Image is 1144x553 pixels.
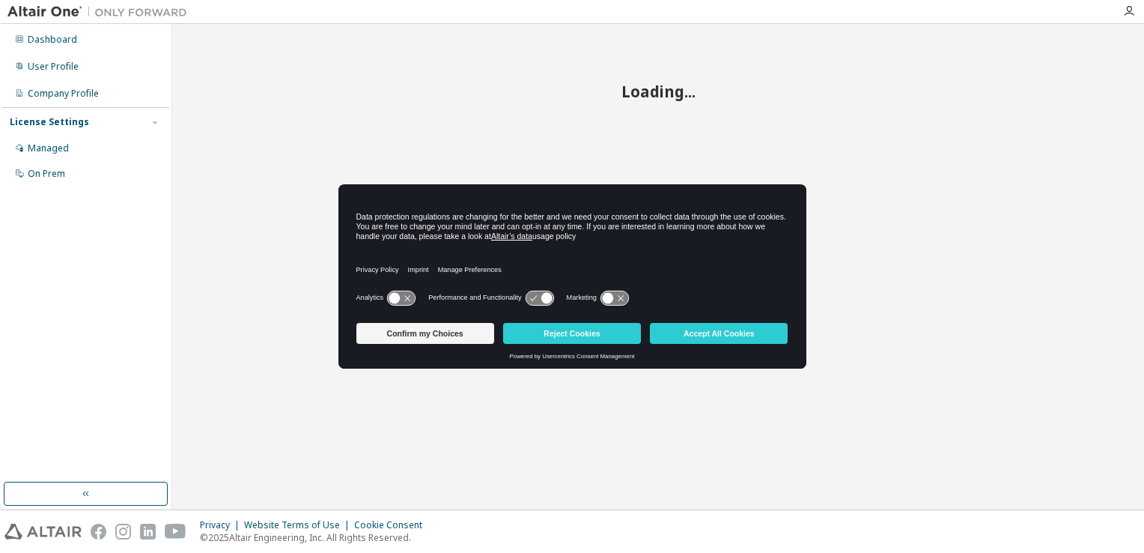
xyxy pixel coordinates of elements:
div: Managed [28,142,69,154]
img: facebook.svg [91,524,106,540]
div: Cookie Consent [354,519,431,531]
img: youtube.svg [165,524,186,540]
img: linkedin.svg [140,524,156,540]
div: Company Profile [28,88,99,100]
p: © 2025 Altair Engineering, Inc. All Rights Reserved. [200,531,431,544]
div: Dashboard [28,34,77,46]
img: Altair One [7,4,195,19]
h2: Loading... [321,82,995,101]
img: instagram.svg [115,524,131,540]
img: altair_logo.svg [4,524,82,540]
div: On Prem [28,168,65,180]
div: License Settings [10,116,89,128]
div: Privacy [200,519,244,531]
div: User Profile [28,61,79,73]
div: Website Terms of Use [244,519,354,531]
